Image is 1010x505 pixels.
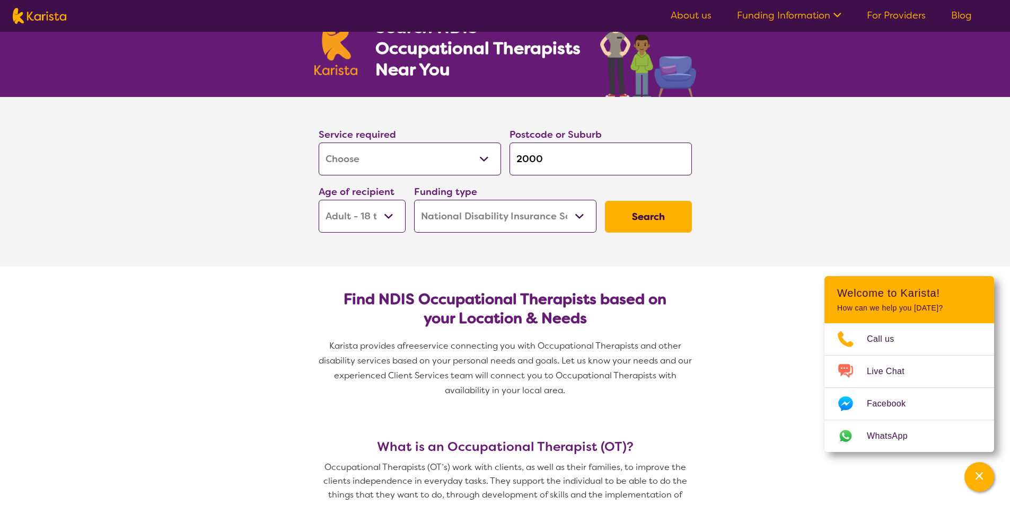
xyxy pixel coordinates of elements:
[867,396,918,412] span: Facebook
[319,128,396,141] label: Service required
[510,128,602,141] label: Postcode or Suburb
[867,9,926,22] a: For Providers
[867,331,907,347] span: Call us
[605,201,692,233] button: Search
[964,462,994,492] button: Channel Menu
[951,9,972,22] a: Blog
[314,18,358,75] img: Karista logo
[824,420,994,452] a: Web link opens in a new tab.
[737,9,841,22] a: Funding Information
[319,185,394,198] label: Age of recipient
[329,340,402,351] span: Karista provides a
[510,143,692,175] input: Type
[671,9,712,22] a: About us
[837,287,981,299] h2: Welcome to Karista!
[402,340,419,351] span: free
[600,4,696,97] img: occupational-therapy
[824,276,994,452] div: Channel Menu
[13,8,66,24] img: Karista logo
[837,304,981,313] p: How can we help you [DATE]?
[375,16,582,80] h1: Search NDIS Occupational Therapists Near You
[867,364,917,379] span: Live Chat
[314,439,696,454] h3: What is an Occupational Therapist (OT)?
[319,340,694,396] span: service connecting you with Occupational Therapists and other disability services based on your p...
[414,185,477,198] label: Funding type
[867,428,920,444] span: WhatsApp
[327,290,683,328] h2: Find NDIS Occupational Therapists based on your Location & Needs
[824,323,994,452] ul: Choose channel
